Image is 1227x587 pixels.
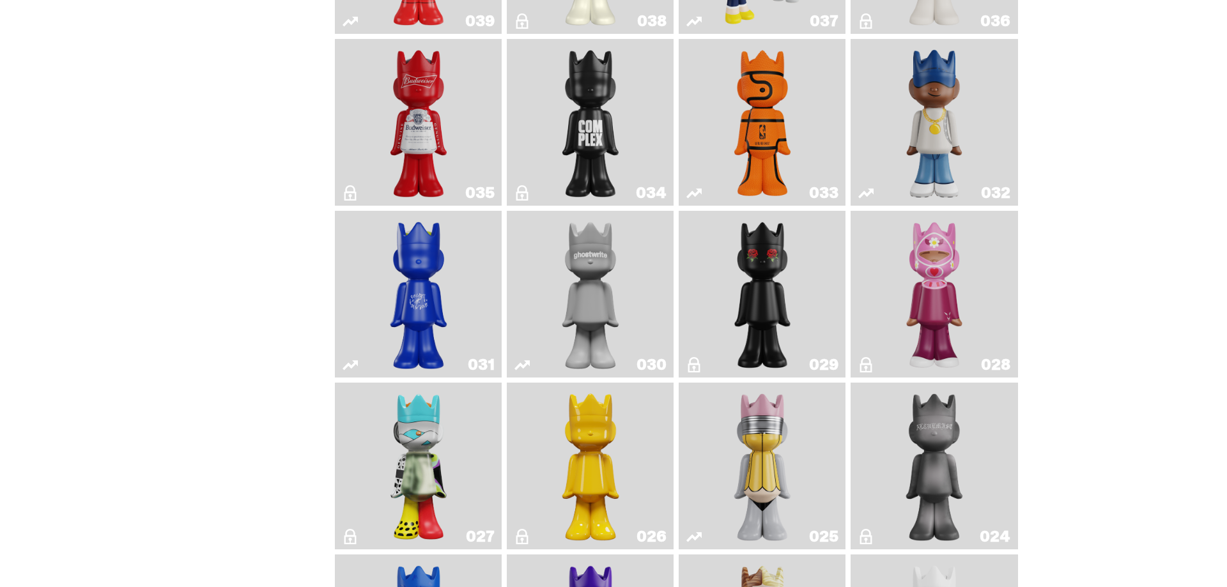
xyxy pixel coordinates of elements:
[557,44,624,201] img: Complex
[729,44,796,201] img: Game Ball
[686,216,838,372] a: Landon
[900,216,968,372] img: Grand Prix
[343,388,494,544] a: What The MSCHF
[809,357,838,372] div: 029
[637,529,666,544] div: 026
[343,216,494,372] a: Latte
[465,185,494,201] div: 035
[980,13,1010,29] div: 036
[858,216,1010,372] a: Grand Prix
[858,388,1010,544] a: Alchemist
[514,216,666,372] a: One
[636,185,666,201] div: 034
[858,44,1010,201] a: Swingman
[385,388,452,544] img: What The MSCHF
[890,388,978,544] img: Alchemist
[374,216,463,372] img: Latte
[514,388,666,544] a: Schrödinger's ghost: New Dawn
[980,529,1010,544] div: 024
[637,357,666,372] div: 030
[468,357,494,372] div: 031
[686,388,838,544] a: No. 2 Pencil
[809,185,838,201] div: 033
[686,44,838,201] a: Game Ball
[729,216,796,372] img: Landon
[809,529,838,544] div: 025
[514,44,666,201] a: Complex
[385,44,452,201] img: The King of ghosts
[890,44,978,201] img: Swingman
[981,185,1010,201] div: 032
[637,13,666,29] div: 038
[546,388,635,544] img: Schrödinger's ghost: New Dawn
[465,13,494,29] div: 039
[810,13,838,29] div: 037
[981,357,1010,372] div: 028
[343,44,494,201] a: The King of ghosts
[718,388,806,544] img: No. 2 Pencil
[466,529,494,544] div: 027
[546,216,635,372] img: One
